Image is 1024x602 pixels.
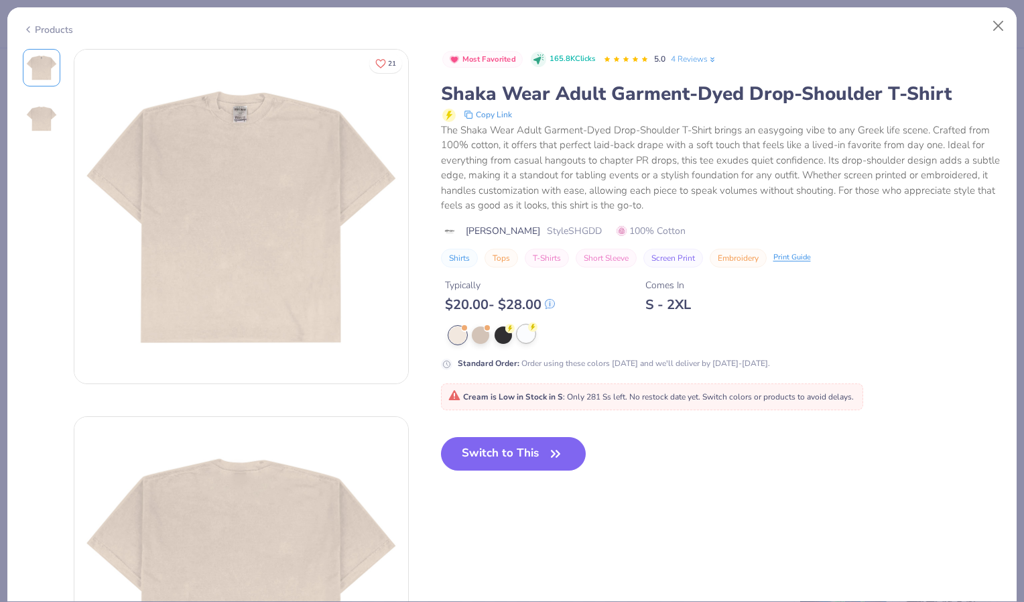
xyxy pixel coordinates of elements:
[603,49,649,70] div: 5.0 Stars
[369,54,402,73] button: Like
[645,296,691,313] div: S - 2XL
[442,51,523,68] button: Badge Button
[773,252,811,263] div: Print Guide
[441,226,459,237] img: brand logo
[441,81,1002,107] div: Shaka Wear Adult Garment-Dyed Drop-Shoulder T-Shirt
[485,249,518,267] button: Tops
[449,54,460,65] img: Most Favorited sort
[74,50,408,383] img: Front
[388,60,396,67] span: 21
[441,437,586,471] button: Switch to This
[986,13,1011,39] button: Close
[466,224,540,238] span: [PERSON_NAME]
[525,249,569,267] button: T-Shirts
[617,224,686,238] span: 100% Cotton
[547,224,602,238] span: Style SHGDD
[448,392,854,402] span: : Only 281 Ss left. No restock date yet. Switch colors or products to avoid delays.
[654,54,665,64] span: 5.0
[445,296,555,313] div: $ 20.00 - $ 28.00
[550,54,595,65] span: 165.8K Clicks
[671,53,717,65] a: 4 Reviews
[460,107,516,123] button: copy to clipboard
[576,249,637,267] button: Short Sleeve
[445,278,555,292] div: Typically
[23,23,73,37] div: Products
[710,249,767,267] button: Embroidery
[643,249,703,267] button: Screen Print
[25,103,58,135] img: Back
[441,123,1002,213] div: The Shaka Wear Adult Garment-Dyed Drop-Shoulder T-Shirt brings an easygoing vibe to any Greek lif...
[645,278,691,292] div: Comes In
[458,357,770,369] div: Order using these colors [DATE] and we'll deliver by [DATE]-[DATE].
[462,56,516,63] span: Most Favorited
[458,358,519,369] strong: Standard Order :
[463,392,563,402] strong: Cream is Low in Stock in S
[25,52,58,84] img: Front
[441,249,478,267] button: Shirts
